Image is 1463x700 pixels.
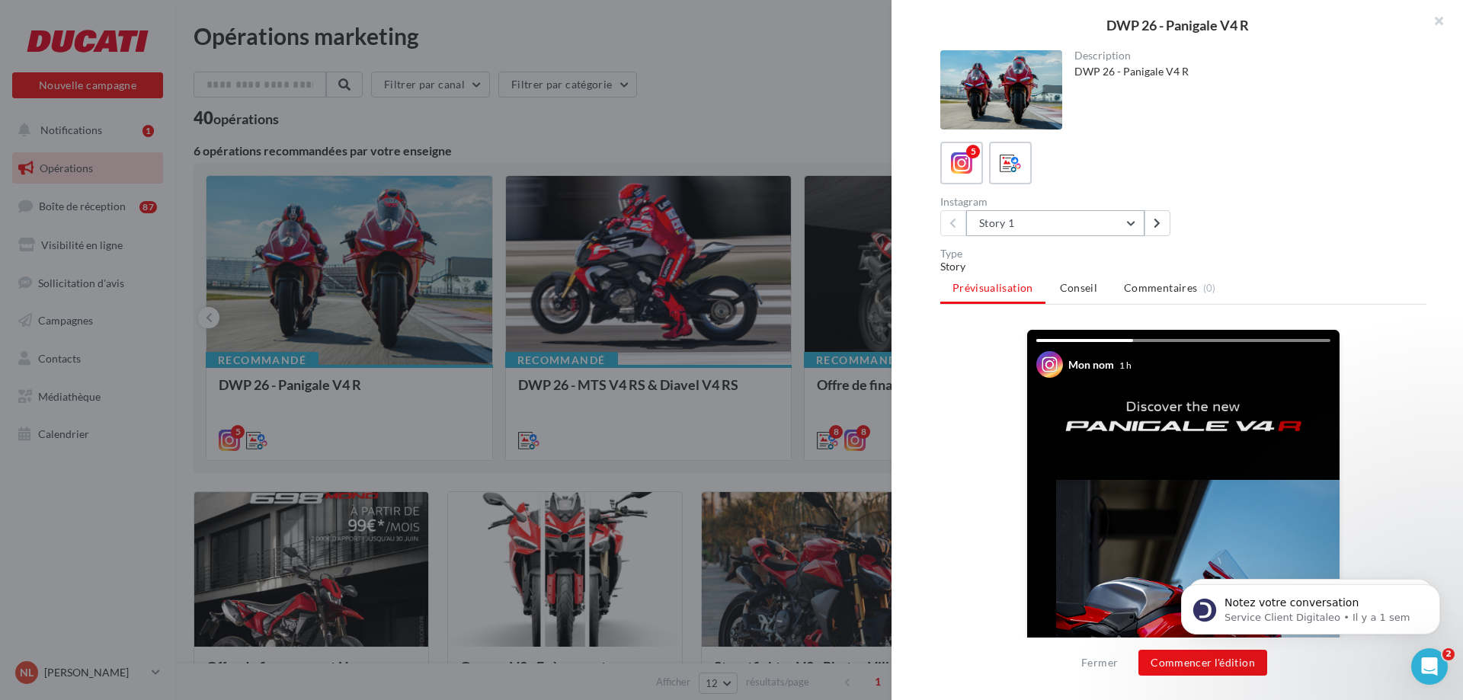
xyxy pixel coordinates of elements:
iframe: Intercom notifications message [1158,552,1463,659]
div: DWP 26 - Panigale V4 R [1074,64,1415,79]
div: Type [940,248,1426,259]
button: Story 1 [966,210,1144,236]
div: 5 [966,145,980,158]
div: Story [940,259,1426,274]
span: 2 [1442,648,1455,660]
div: Description [1074,50,1415,61]
button: Commencer l'édition [1138,650,1267,676]
span: Commentaires [1124,280,1197,296]
div: Instagram [940,197,1177,207]
div: Mon nom [1068,357,1114,372]
div: 1 h [1119,359,1132,372]
button: Fermer [1075,654,1124,672]
span: (0) [1203,282,1216,294]
iframe: Intercom live chat [1411,648,1448,685]
div: DWP 26 - Panigale V4 R [916,18,1439,32]
span: Conseil [1060,281,1097,294]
